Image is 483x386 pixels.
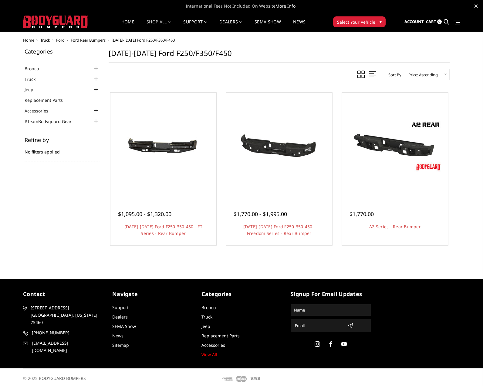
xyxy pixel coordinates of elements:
[112,305,129,310] a: Support
[426,14,442,30] a: Cart 0
[291,290,371,298] h5: signup for email updates
[25,49,100,54] h5: Categories
[118,210,171,218] span: $1,095.00 - $1,320.00
[32,329,102,336] span: [PHONE_NUMBER]
[121,20,134,32] a: Home
[234,210,287,218] span: $1,770.00 - $1,995.00
[112,94,215,198] a: 2017-2022 Ford F250-350-450 - FT Series - Rear Bumper 2017-2022 Ford F250-350-450 - FT Series - R...
[201,323,210,329] a: Jeep
[426,19,436,24] span: Cart
[147,20,171,32] a: shop all
[25,86,41,93] a: Jeep
[25,76,43,82] a: Truck
[25,137,100,143] h5: Refine by
[437,19,442,24] span: 0
[201,314,212,320] a: Truck
[201,342,225,348] a: Accessories
[219,20,242,32] a: Dealers
[112,342,129,348] a: Sitemap
[25,137,100,161] div: No filters applied
[404,14,424,30] a: Account
[255,20,281,32] a: SEMA Show
[23,37,34,43] a: Home
[25,65,46,72] a: Bronco
[112,37,175,43] span: [DATE]-[DATE] Ford F250/F350/F450
[112,333,123,339] a: News
[25,118,79,125] a: #TeamBodyguard Gear
[25,108,56,114] a: Accessories
[109,49,450,63] h1: [DATE]-[DATE] Ford F250/F350/F450
[380,19,382,25] span: ▾
[292,305,370,315] input: Name
[23,16,88,28] img: BODYGUARD BUMPERS
[201,290,282,298] h5: Categories
[275,3,296,9] a: More Info
[333,16,386,27] button: Select Your Vehicle
[201,352,217,357] a: View All
[112,323,136,329] a: SEMA Show
[25,97,70,103] a: Replacement Parts
[23,375,86,381] span: © 2025 BODYGUARD BUMPERS
[71,37,106,43] a: Ford Rear Bumpers
[31,304,101,326] span: [STREET_ADDRESS] [GEOGRAPHIC_DATA], [US_STATE] 75460
[124,224,202,236] a: [DATE]-[DATE] Ford F250-350-450 - FT Series - Rear Bumper
[231,123,328,169] img: 2017-2022 Ford F250-350-450 - Freedom Series - Rear Bumper
[112,314,128,320] a: Dealers
[23,339,103,354] a: [EMAIL_ADDRESS][DOMAIN_NAME]
[56,37,65,43] a: Ford
[201,333,240,339] a: Replacement Parts
[337,19,375,25] span: Select Your Vehicle
[183,20,207,32] a: Support
[23,290,103,298] h5: contact
[385,70,402,79] label: Sort By:
[243,224,315,236] a: [DATE]-[DATE] Ford F250-350-450 - Freedom Series - Rear Bumper
[350,210,374,218] span: $1,770.00
[112,290,192,298] h5: Navigate
[23,329,103,336] a: [PHONE_NUMBER]
[201,305,216,310] a: Bronco
[40,37,50,43] a: Truck
[369,224,421,229] a: A2 Series - Rear Bumper
[228,94,331,198] a: 2017-2022 Ford F250-350-450 - Freedom Series - Rear Bumper
[292,321,345,330] input: Email
[343,94,447,198] a: A2 Series - Rear Bumper A2 Series - Rear Bumper
[293,20,306,32] a: News
[404,19,424,24] span: Account
[32,339,102,354] span: [EMAIL_ADDRESS][DOMAIN_NAME]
